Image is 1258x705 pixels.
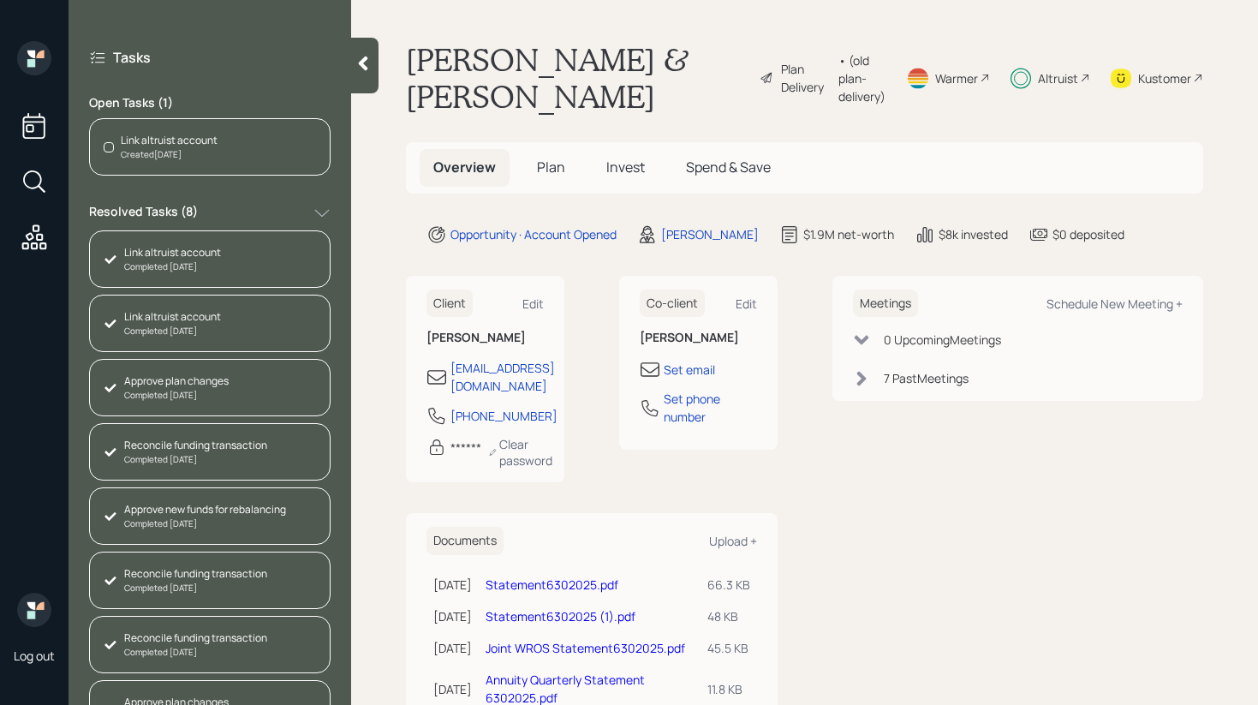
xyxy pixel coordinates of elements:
[426,331,544,345] h6: [PERSON_NAME]
[1138,69,1191,87] div: Kustomer
[450,225,617,243] div: Opportunity · Account Opened
[433,680,472,698] div: [DATE]
[709,533,757,549] div: Upload +
[640,290,705,318] h6: Co-client
[853,290,918,318] h6: Meetings
[14,648,55,664] div: Log out
[89,94,331,111] label: Open Tasks ( 1 )
[486,608,635,624] a: Statement6302025 (1).pdf
[781,60,830,96] div: Plan Delivery
[124,517,286,530] div: Completed [DATE]
[939,225,1008,243] div: $8k invested
[486,577,618,593] a: Statement6302025.pdf
[124,566,267,582] div: Reconcile funding transaction
[121,148,218,161] div: Created [DATE]
[522,296,544,312] div: Edit
[433,639,472,657] div: [DATE]
[1052,225,1124,243] div: $0 deposited
[17,593,51,627] img: retirable_logo.png
[124,502,286,517] div: Approve new funds for rebalancing
[124,582,267,594] div: Completed [DATE]
[606,158,645,176] span: Invest
[803,225,894,243] div: $1.9M net-worth
[736,296,757,312] div: Edit
[1038,69,1078,87] div: Altruist
[124,260,221,273] div: Completed [DATE]
[124,309,221,325] div: Link altruist account
[537,158,565,176] span: Plan
[426,290,473,318] h6: Client
[707,680,750,698] div: 11.8 KB
[486,640,685,656] a: Joint WROS Statement6302025.pdf
[661,225,759,243] div: [PERSON_NAME]
[707,607,750,625] div: 48 KB
[433,607,472,625] div: [DATE]
[1046,296,1183,312] div: Schedule New Meeting +
[664,361,715,379] div: Set email
[426,527,504,555] h6: Documents
[707,639,750,657] div: 45.5 KB
[124,325,221,338] div: Completed [DATE]
[640,331,757,345] h6: [PERSON_NAME]
[124,453,267,466] div: Completed [DATE]
[124,646,267,659] div: Completed [DATE]
[124,438,267,453] div: Reconcile funding transaction
[121,133,218,148] div: Link altruist account
[884,369,969,387] div: 7 Past Meeting s
[450,407,557,425] div: [PHONE_NUMBER]
[686,158,771,176] span: Spend & Save
[124,630,267,646] div: Reconcile funding transaction
[450,359,555,395] div: [EMAIL_ADDRESS][DOMAIN_NAME]
[935,69,978,87] div: Warmer
[838,51,885,105] div: • (old plan-delivery)
[124,373,229,389] div: Approve plan changes
[433,158,496,176] span: Overview
[124,245,221,260] div: Link altruist account
[124,389,229,402] div: Completed [DATE]
[433,576,472,594] div: [DATE]
[884,331,1001,349] div: 0 Upcoming Meeting s
[113,48,151,67] label: Tasks
[707,576,750,594] div: 66.3 KB
[664,390,757,426] div: Set phone number
[89,203,198,224] label: Resolved Tasks ( 8 )
[406,41,746,115] h1: [PERSON_NAME] & [PERSON_NAME]
[488,436,557,469] div: Clear password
